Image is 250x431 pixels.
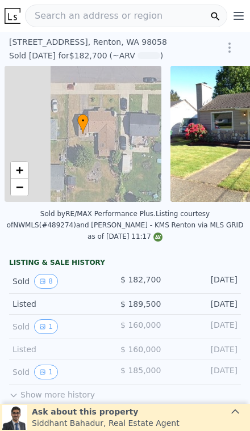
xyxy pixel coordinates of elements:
[16,180,23,194] span: −
[120,345,161,354] span: $ 160,000
[107,50,164,61] div: (~ARV )
[165,319,238,334] div: [DATE]
[16,163,23,177] span: +
[13,274,85,289] div: Sold
[153,233,163,242] img: NWMLS Logo
[34,274,58,289] button: View historical data
[32,417,180,429] div: Siddhant Bahadur , Real Estate Agent
[34,319,58,334] button: View historical data
[7,210,244,240] div: Listing courtesy of NWMLS (#489274) and [PERSON_NAME] - KMS Renton via MLS GRID as of [DATE] 11:17
[165,344,238,355] div: [DATE]
[120,366,161,375] span: $ 185,000
[77,114,89,134] div: •
[165,298,238,310] div: [DATE]
[26,9,163,23] span: Search an address or region
[120,275,161,284] span: $ 182,700
[77,116,89,126] span: •
[9,50,107,61] div: Sold [DATE] for $182,700
[40,210,156,218] div: Sold by RE/MAX Performance Plus .
[120,299,161,309] span: $ 189,500
[32,406,180,417] div: Ask about this property
[9,384,95,400] button: Show more history
[11,179,28,196] a: Zoom out
[9,258,241,269] div: LISTING & SALE HISTORY
[34,365,58,379] button: View historical data
[165,274,238,289] div: [DATE]
[13,298,85,310] div: Listed
[218,36,241,59] button: Show Options
[5,8,20,24] img: Lotside
[13,344,85,355] div: Listed
[165,365,238,379] div: [DATE]
[13,319,85,334] div: Sold
[9,36,193,48] div: [STREET_ADDRESS] , Renton , WA 98058
[2,405,27,430] img: Siddhant Bahadur
[120,320,161,329] span: $ 160,000
[11,162,28,179] a: Zoom in
[13,365,85,379] div: Sold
